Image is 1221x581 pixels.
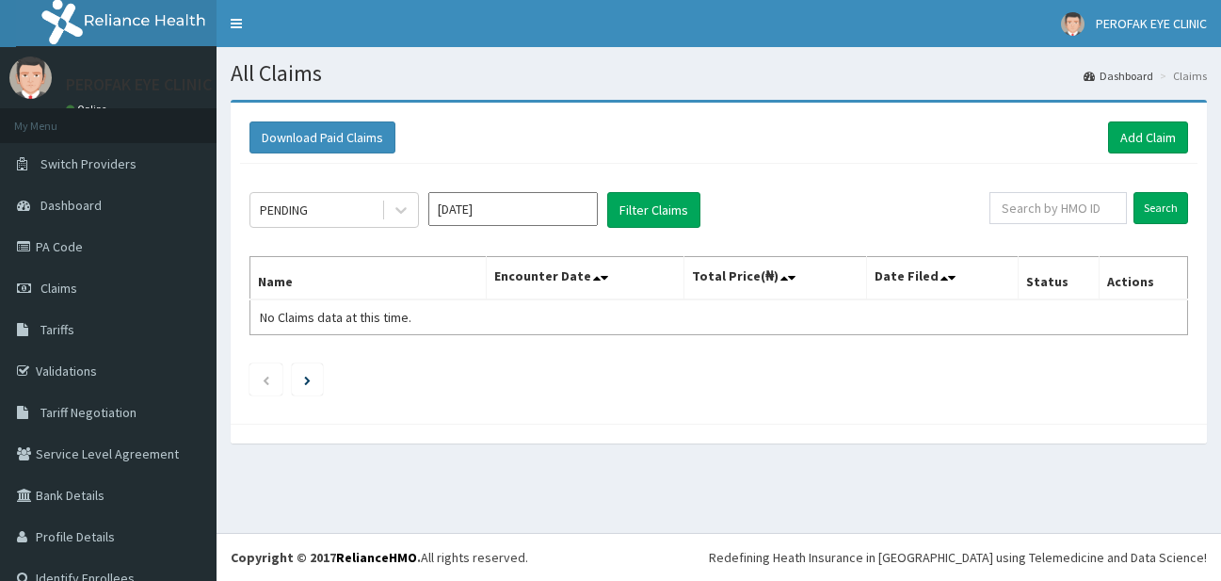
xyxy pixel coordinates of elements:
[66,103,111,116] a: Online
[9,56,52,99] img: User Image
[249,121,395,153] button: Download Paid Claims
[40,321,74,338] span: Tariffs
[66,76,212,93] p: PEROFAK EYE CLINIC
[428,192,598,226] input: Select Month and Year
[486,257,683,300] th: Encounter Date
[1018,257,1100,300] th: Status
[683,257,866,300] th: Total Price(₦)
[1096,15,1207,32] span: PEROFAK EYE CLINIC
[40,197,102,214] span: Dashboard
[260,201,308,219] div: PENDING
[1100,257,1188,300] th: Actions
[231,61,1207,86] h1: All Claims
[40,280,77,297] span: Claims
[260,309,411,326] span: No Claims data at this time.
[250,257,487,300] th: Name
[304,371,311,388] a: Next page
[1061,12,1084,36] img: User Image
[989,192,1127,224] input: Search by HMO ID
[336,549,417,566] a: RelianceHMO
[262,371,270,388] a: Previous page
[1108,121,1188,153] a: Add Claim
[1084,68,1153,84] a: Dashboard
[40,155,137,172] span: Switch Providers
[866,257,1018,300] th: Date Filed
[709,548,1207,567] div: Redefining Heath Insurance in [GEOGRAPHIC_DATA] using Telemedicine and Data Science!
[40,404,137,421] span: Tariff Negotiation
[1133,192,1188,224] input: Search
[217,533,1221,581] footer: All rights reserved.
[231,549,421,566] strong: Copyright © 2017 .
[607,192,700,228] button: Filter Claims
[1155,68,1207,84] li: Claims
